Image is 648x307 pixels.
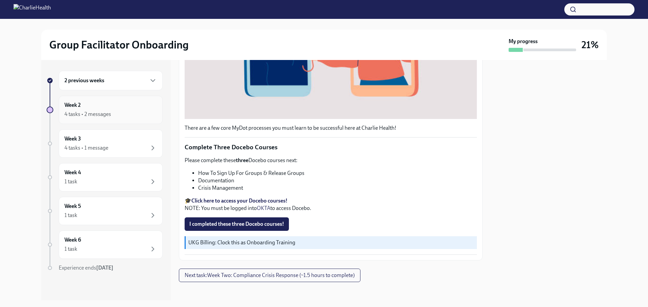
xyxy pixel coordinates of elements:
div: 4 tasks • 1 message [64,144,108,152]
a: Week 51 task [47,197,163,225]
span: Experience ends [59,265,113,271]
a: Week 34 tasks • 1 message [47,129,163,158]
h6: Week 3 [64,135,81,143]
li: Documentation [198,177,477,184]
div: 2 previous weeks [59,71,163,90]
button: I completed these three Docebo courses! [185,217,289,231]
h6: Week 4 [64,169,81,176]
h2: Group Facilitator Onboarding [49,38,189,52]
p: UKG Billing: Clock this as Onboarding Training [188,239,474,246]
h3: 21% [582,39,599,51]
h6: Week 2 [64,101,81,109]
a: Week 41 task [47,163,163,191]
span: I completed these three Docebo courses! [189,221,284,227]
p: There are a few core MyDot processes you must learn to be successful here at Charlie Health! [185,124,477,132]
a: Click here to access your Docebo courses! [191,197,288,204]
p: Complete Three Docebo Courses [185,143,477,152]
p: 🎓 NOTE: You must be logged into to access Docebo. [185,197,477,212]
a: Week 24 tasks • 2 messages [47,96,163,124]
h6: Week 5 [64,203,81,210]
span: Next task : Week Two: Compliance Crisis Response (~1.5 hours to complete) [185,272,355,279]
strong: [DATE] [96,265,113,271]
button: Next task:Week Two: Compliance Crisis Response (~1.5 hours to complete) [179,269,360,282]
div: 1 task [64,178,77,185]
div: 1 task [64,212,77,219]
li: How To Sign Up For Groups & Release Groups [198,170,477,177]
a: OKTA [257,205,270,211]
strong: My progress [509,38,538,45]
p: Please complete these Docebo courses next: [185,157,477,164]
strong: three [236,157,248,163]
img: CharlieHealth [13,4,51,15]
a: Week 61 task [47,231,163,259]
h6: Week 6 [64,236,81,244]
div: 1 task [64,245,77,253]
h6: 2 previous weeks [64,77,104,84]
div: 4 tasks • 2 messages [64,111,111,118]
li: Crisis Management [198,184,477,192]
